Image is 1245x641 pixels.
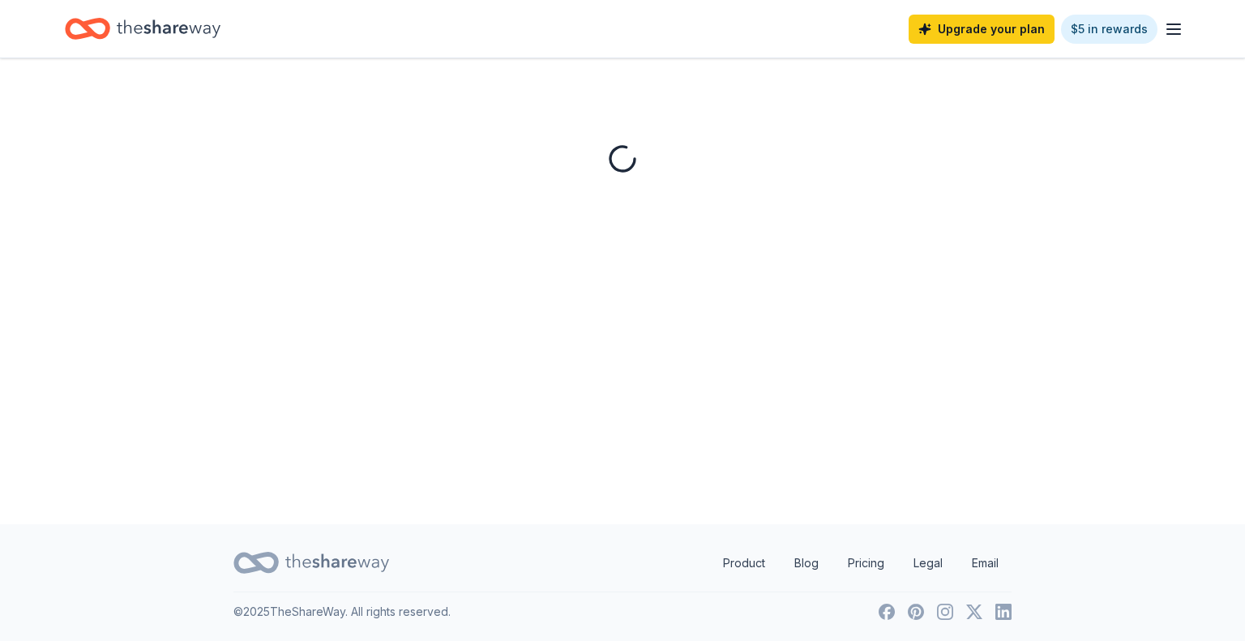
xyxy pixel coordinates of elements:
a: Home [65,10,220,48]
a: $5 in rewards [1061,15,1157,44]
a: Email [959,547,1012,579]
p: © 2025 TheShareWay. All rights reserved. [233,602,451,622]
nav: quick links [710,547,1012,579]
a: Pricing [835,547,897,579]
a: Upgrade your plan [909,15,1055,44]
a: Legal [901,547,956,579]
a: Blog [781,547,832,579]
a: Product [710,547,778,579]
